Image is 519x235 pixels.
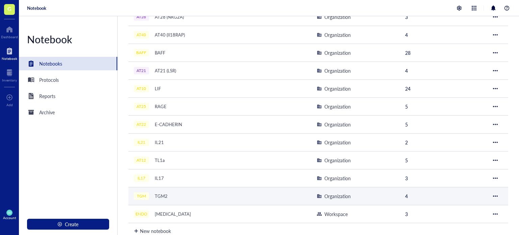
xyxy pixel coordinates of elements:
[2,67,17,82] a: Inventory
[152,191,171,201] div: TGM2
[19,57,117,70] a: Notebooks
[324,31,351,39] div: Organization
[39,109,55,116] div: Archive
[324,174,351,182] div: Organization
[152,48,168,57] div: BAFF
[152,209,194,219] div: [MEDICAL_DATA]
[324,121,351,128] div: Organization
[400,8,488,26] td: 3
[152,30,188,40] div: AT40 (Il18RAP)
[19,105,117,119] a: Archive
[39,60,62,67] div: Notebooks
[324,49,351,56] div: Organization
[324,67,351,74] div: Organization
[8,211,11,214] span: GD
[400,169,488,187] td: 3
[6,103,13,107] div: Add
[400,26,488,44] td: 4
[152,102,170,111] div: RAGE
[140,227,171,235] div: New notebook
[19,32,117,46] div: Notebook
[324,103,351,110] div: Organization
[152,138,167,147] div: IL21
[19,73,117,87] a: Protocols
[1,35,18,39] div: Dashboard
[39,76,59,84] div: Protocols
[3,216,16,220] div: Account
[65,221,78,227] span: Create
[152,66,179,75] div: AT21 (LSR)
[152,12,187,22] div: AT28 (NKG2A)
[400,187,488,205] td: 4
[400,79,488,97] td: 24
[324,192,351,200] div: Organization
[400,133,488,151] td: 2
[400,97,488,115] td: 5
[324,210,348,218] div: Workspace
[324,157,351,164] div: Organization
[7,4,11,13] span: G
[2,56,17,61] div: Notebook
[152,173,167,183] div: IL17
[39,92,55,100] div: Reports
[400,44,488,62] td: 28
[152,120,185,129] div: E-CADHERIN
[19,89,117,103] a: Reports
[27,219,109,230] button: Create
[400,151,488,169] td: 5
[324,139,351,146] div: Organization
[2,46,17,61] a: Notebook
[400,205,488,223] td: 3
[1,24,18,39] a: Dashboard
[400,115,488,133] td: 5
[324,85,351,92] div: Organization
[27,5,46,11] a: Notebook
[2,78,17,82] div: Inventory
[152,156,168,165] div: TL1a
[152,84,164,93] div: LIF
[400,62,488,79] td: 4
[324,13,351,21] div: Organization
